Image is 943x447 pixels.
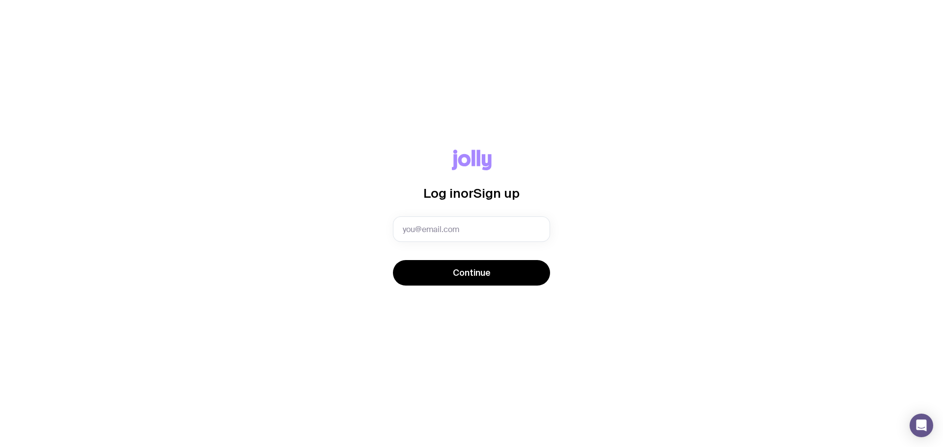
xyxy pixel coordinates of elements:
span: Sign up [473,186,520,200]
span: or [461,186,473,200]
div: Open Intercom Messenger [910,414,933,437]
button: Continue [393,260,550,286]
span: Log in [423,186,461,200]
input: you@email.com [393,216,550,242]
span: Continue [453,267,491,279]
